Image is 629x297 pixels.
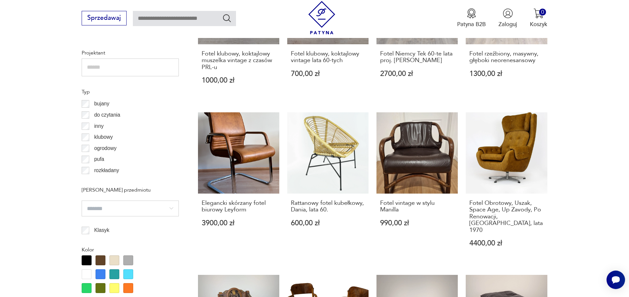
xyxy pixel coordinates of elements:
p: Projektant [82,49,179,57]
a: Sprzedawaj [82,16,126,21]
p: bujany [94,99,109,108]
p: 3900,00 zł [202,220,276,227]
p: [PERSON_NAME] przedmiotu [82,186,179,194]
p: 1000,00 zł [202,77,276,84]
button: Szukaj [222,13,232,23]
a: Rattanowy fotel kubełkowy, Dania, lata 60.Rattanowy fotel kubełkowy, Dania, lata 60.600,00 zł [287,112,369,262]
h3: Elegancki skórzany fotel biurowy Leyform [202,200,276,213]
p: do czytania [94,111,120,119]
p: Koszyk [530,20,547,28]
p: 2700,00 zł [380,70,454,77]
p: Kolor [82,245,179,254]
iframe: Smartsupp widget button [607,271,625,289]
h3: Fotel rzeźbiony, masywny, głęboki neorenesansowy [469,51,544,64]
p: 1300,00 zł [469,70,544,77]
p: 600,00 zł [291,220,365,227]
h3: Fotel Obrotowy, Uszak, Space Age, Up Zavody, Po Renowacji, [GEOGRAPHIC_DATA], lata 1970 [469,200,544,234]
img: Ikona medalu [466,8,477,19]
a: Elegancki skórzany fotel biurowy LeyformElegancki skórzany fotel biurowy Leyform3900,00 zł [198,112,279,262]
p: inny [94,122,104,130]
p: Patyna B2B [457,20,486,28]
p: klubowy [94,133,113,141]
button: Zaloguj [498,8,517,28]
img: Ikona koszyka [533,8,544,19]
div: 0 [539,9,546,16]
button: 0Koszyk [530,8,547,28]
a: Ikona medaluPatyna B2B [457,8,486,28]
img: Ikonka użytkownika [503,8,513,19]
button: Sprzedawaj [82,11,126,25]
p: rozkładany [94,166,119,175]
p: Zaloguj [498,20,517,28]
h3: Rattanowy fotel kubełkowy, Dania, lata 60. [291,200,365,213]
h3: Fotel Niemcy Tek 60-te lata proj. [PERSON_NAME] [380,51,454,64]
p: 4400,00 zł [469,240,544,247]
h3: Fotel klubowy, koktajlowy vintage lata 60-tych [291,51,365,64]
p: Typ [82,88,179,96]
img: Patyna - sklep z meblami i dekoracjami vintage [305,1,338,34]
p: ogrodowy [94,144,117,153]
p: 700,00 zł [291,70,365,77]
button: Patyna B2B [457,8,486,28]
p: Klasyk [94,226,109,235]
a: Fotel Obrotowy, Uszak, Space Age, Up Zavody, Po Renowacji, Czechy, lata 1970Fotel Obrotowy, Uszak... [466,112,547,262]
a: Fotel vintage w stylu ManillaFotel vintage w stylu Manilla990,00 zł [376,112,458,262]
h3: Fotel vintage w stylu Manilla [380,200,454,213]
h3: Fotel klubowy, koktajlowy muszelka vintage z czasów PRL-u [202,51,276,71]
p: 990,00 zł [380,220,454,227]
p: pufa [94,155,104,164]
